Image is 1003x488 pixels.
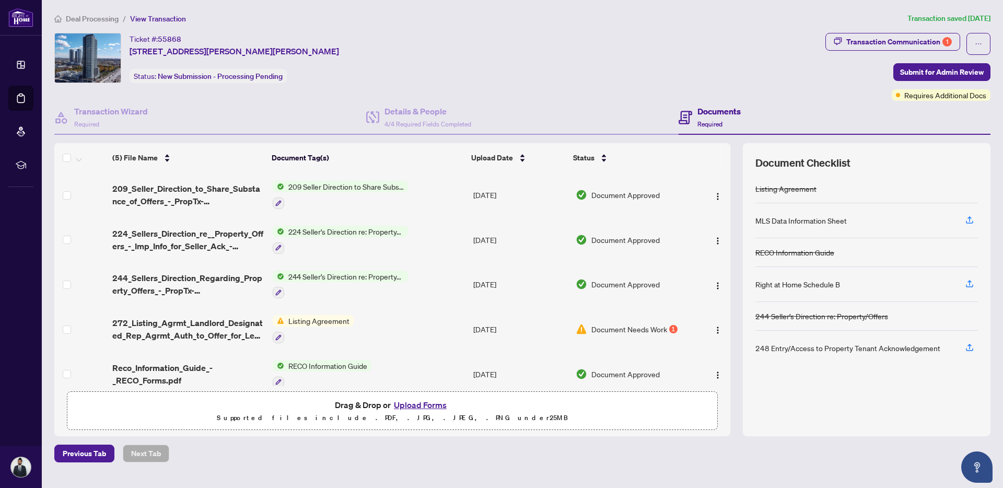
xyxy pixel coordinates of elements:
[273,226,284,237] img: Status Icon
[273,271,408,299] button: Status Icon244 Seller’s Direction re: Property/Offers
[384,120,471,128] span: 4/4 Required Fields Completed
[697,120,722,128] span: Required
[158,34,181,44] span: 55868
[709,321,726,338] button: Logo
[284,315,354,327] span: Listing Agreement
[900,64,984,80] span: Submit for Admin Review
[755,310,888,322] div: 244 Seller’s Direction re: Property/Offers
[158,72,283,81] span: New Submission - Processing Pending
[709,276,726,293] button: Logo
[284,360,371,371] span: RECO Information Guide
[907,13,990,25] article: Transaction saved [DATE]
[273,271,284,282] img: Status Icon
[755,183,817,194] div: Listing Agreement
[714,192,722,201] img: Logo
[273,360,371,388] button: Status IconRECO Information Guide
[469,352,571,397] td: [DATE]
[284,181,408,192] span: 209 Seller Direction to Share Substance of Offers
[391,398,450,412] button: Upload Forms
[54,15,62,22] span: home
[576,278,587,290] img: Document Status
[74,105,148,118] h4: Transaction Wizard
[975,40,982,48] span: ellipsis
[714,237,722,245] img: Logo
[591,278,660,290] span: Document Approved
[130,69,287,83] div: Status:
[130,33,181,45] div: Ticket #:
[469,307,571,352] td: [DATE]
[112,152,158,164] span: (5) File Name
[11,457,31,477] img: Profile Icon
[8,8,33,27] img: logo
[591,234,660,246] span: Document Approved
[576,189,587,201] img: Document Status
[942,37,952,47] div: 1
[576,323,587,335] img: Document Status
[273,226,408,254] button: Status Icon224 Seller's Direction re: Property/Offers - Important Information for Seller Acknowle...
[709,366,726,382] button: Logo
[904,89,986,101] span: Requires Additional Docs
[469,217,571,262] td: [DATE]
[273,315,284,327] img: Status Icon
[130,45,339,57] span: [STREET_ADDRESS][PERSON_NAME][PERSON_NAME]
[755,215,847,226] div: MLS Data Information Sheet
[469,172,571,217] td: [DATE]
[755,247,834,258] div: RECO Information Guide
[335,398,450,412] span: Drag & Drop or
[67,392,717,431] span: Drag & Drop orUpload FormsSupported files include .PDF, .JPG, .JPEG, .PNG under25MB
[74,412,711,424] p: Supported files include .PDF, .JPG, .JPEG, .PNG under 25 MB
[63,445,106,462] span: Previous Tab
[893,63,990,81] button: Submit for Admin Review
[384,105,471,118] h4: Details & People
[123,13,126,25] li: /
[755,156,850,170] span: Document Checklist
[123,445,169,462] button: Next Tab
[961,451,993,483] button: Open asap
[284,226,408,237] span: 224 Seller's Direction re: Property/Offers - Important Information for Seller Acknowledgement
[55,33,121,83] img: IMG-N12433064_1.jpg
[66,14,119,24] span: Deal Processing
[112,182,264,207] span: 209_Seller_Direction_to_Share_Substance_of_Offers_-_PropTx-[PERSON_NAME].pdf
[469,262,571,307] td: [DATE]
[576,234,587,246] img: Document Status
[273,315,354,343] button: Status IconListing Agreement
[669,325,678,333] div: 1
[825,33,960,51] button: Transaction Communication1
[74,120,99,128] span: Required
[697,105,741,118] h4: Documents
[467,143,569,172] th: Upload Date
[54,445,114,462] button: Previous Tab
[709,231,726,248] button: Logo
[112,272,264,297] span: 244_Sellers_Direction_Regarding_Property_Offers_-_PropTx-[PERSON_NAME].pdf
[273,360,284,371] img: Status Icon
[755,342,940,354] div: 248 Entry/Access to Property Tenant Acknowledgement
[112,362,264,387] span: Reco_Information_Guide_-_RECO_Forms.pdf
[573,152,594,164] span: Status
[591,189,660,201] span: Document Approved
[130,14,186,24] span: View Transaction
[714,282,722,290] img: Logo
[755,278,840,290] div: Right at Home Schedule B
[284,271,408,282] span: 244 Seller’s Direction re: Property/Offers
[714,326,722,334] img: Logo
[471,152,513,164] span: Upload Date
[273,181,408,209] button: Status Icon209 Seller Direction to Share Substance of Offers
[108,143,268,172] th: (5) File Name
[569,143,692,172] th: Status
[709,187,726,203] button: Logo
[591,323,667,335] span: Document Needs Work
[112,227,264,252] span: 224_Sellers_Direction_re__Property_Offers_-_Imp_Info_for_Seller_Ack_-_PropTx-[PERSON_NAME].pdf
[273,181,284,192] img: Status Icon
[591,368,660,380] span: Document Approved
[267,143,467,172] th: Document Tag(s)
[112,317,264,342] span: 272_Listing_Agrmt_Landlord_Designated_Rep_Agrmt_Auth_to_Offer_for_Lease_-_PropTx-[PERSON_NAME].pdf
[846,33,952,50] div: Transaction Communication
[576,368,587,380] img: Document Status
[714,371,722,379] img: Logo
